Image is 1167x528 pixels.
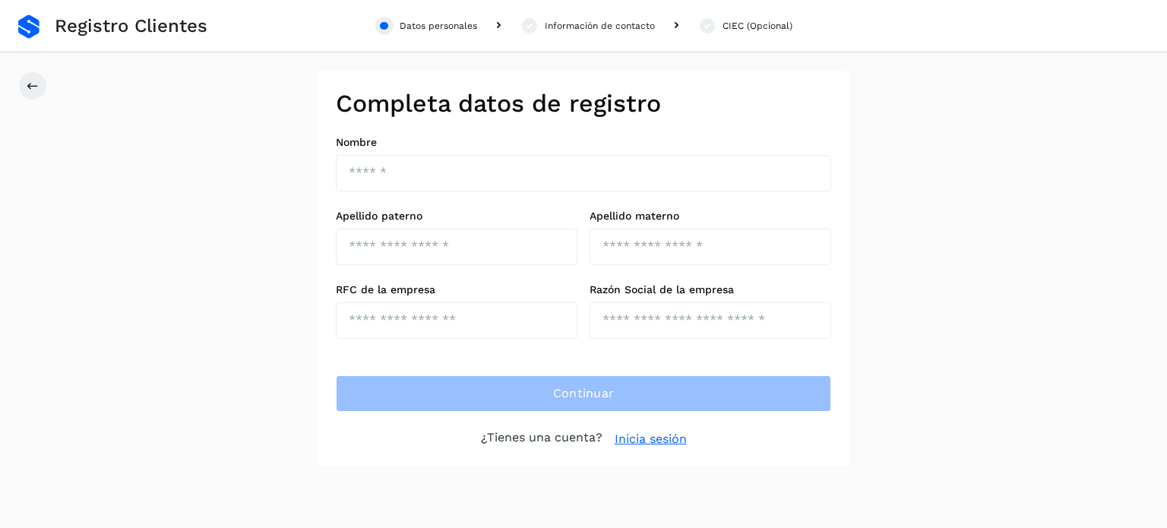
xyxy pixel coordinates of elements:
[615,430,687,448] a: Inicia sesión
[336,136,831,149] label: Nombre
[336,375,831,412] button: Continuar
[553,385,615,402] span: Continuar
[590,210,831,223] label: Apellido materno
[545,19,655,33] div: Información de contacto
[55,15,207,37] span: Registro Clientes
[336,283,577,296] label: RFC de la empresa
[400,19,477,33] div: Datos personales
[723,19,792,33] div: CIEC (Opcional)
[336,210,577,223] label: Apellido paterno
[336,89,831,118] h2: Completa datos de registro
[481,430,602,448] p: ¿Tienes una cuenta?
[590,283,831,296] label: Razón Social de la empresa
